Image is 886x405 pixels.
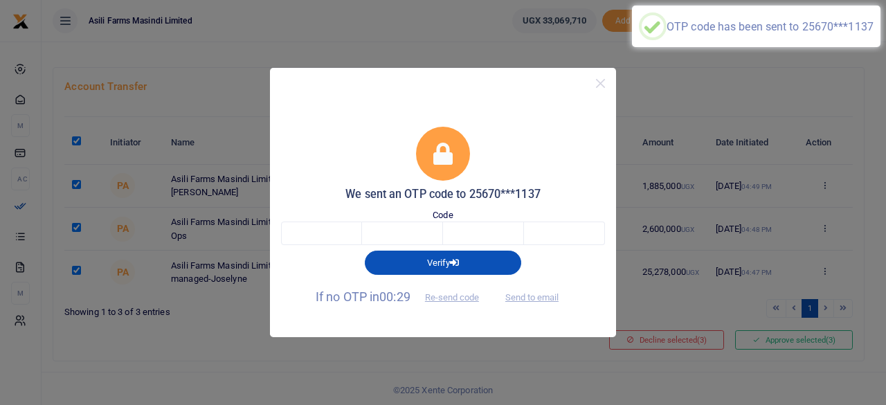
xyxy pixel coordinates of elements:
span: If no OTP in [316,289,491,304]
button: Close [590,73,611,93]
span: 00:29 [379,289,410,304]
div: OTP code has been sent to 25670***1137 [667,20,874,33]
h5: We sent an OTP code to 25670***1137 [281,188,605,201]
button: Verify [365,251,521,274]
label: Code [433,208,453,222]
